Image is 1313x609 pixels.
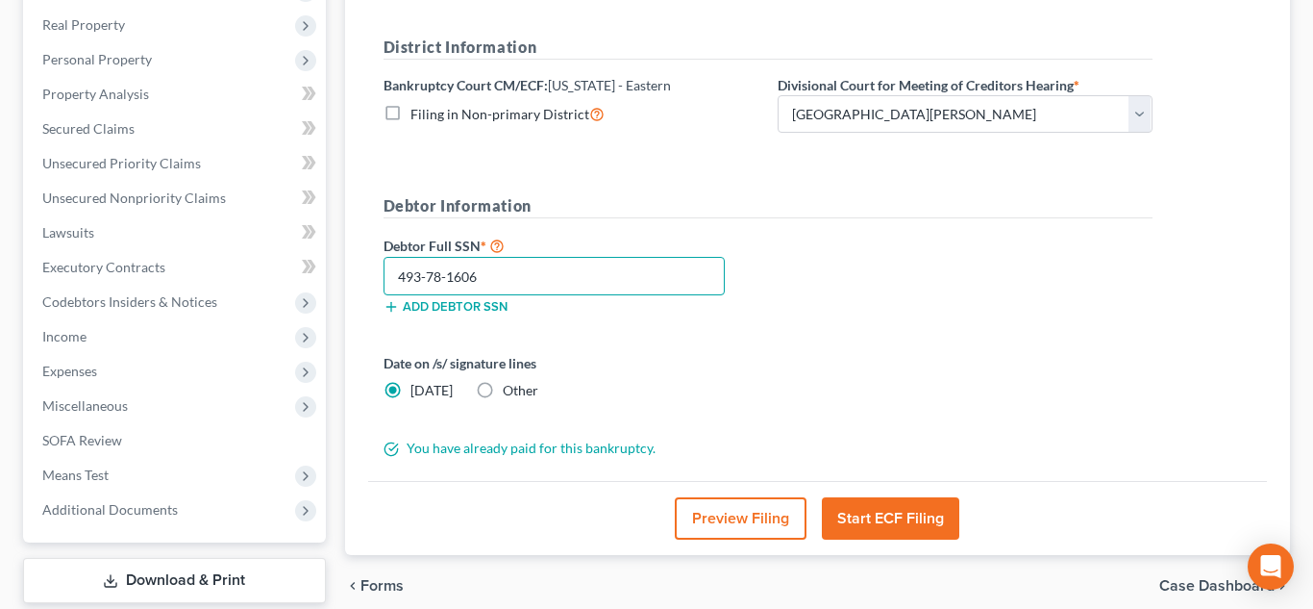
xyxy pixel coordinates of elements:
[384,353,758,373] label: Date on /s/ signature lines
[27,77,326,112] a: Property Analysis
[27,216,326,250] a: Lawsuits
[374,234,768,257] label: Debtor Full SSN
[27,146,326,181] a: Unsecured Priority Claims
[548,77,671,93] span: [US_STATE] - Eastern
[345,578,360,594] i: chevron_left
[1248,544,1294,590] div: Open Intercom Messenger
[42,190,226,206] span: Unsecured Nonpriority Claims
[410,106,589,122] span: Filing in Non-primary District
[1159,578,1290,594] a: Case Dashboard chevron_right
[384,257,726,295] input: XXX-XX-XXXX
[384,36,1152,60] h5: District Information
[360,578,404,594] span: Forms
[42,16,125,33] span: Real Property
[42,155,201,171] span: Unsecured Priority Claims
[27,423,326,458] a: SOFA Review
[778,75,1079,95] label: Divisional Court for Meeting of Creditors Hearing
[42,501,178,518] span: Additional Documents
[42,397,128,414] span: Miscellaneous
[42,328,87,344] span: Income
[27,181,326,216] a: Unsecured Nonpriority Claims
[345,578,430,594] button: chevron_left Forms
[1159,578,1275,594] span: Case Dashboard
[503,382,538,398] span: Other
[384,75,671,95] label: Bankruptcy Court CM/ECF:
[42,259,165,275] span: Executory Contracts
[27,112,326,146] a: Secured Claims
[384,299,508,315] button: Add debtor SSN
[42,224,94,241] span: Lawsuits
[42,363,97,379] span: Expenses
[42,467,109,483] span: Means Test
[27,250,326,285] a: Executory Contracts
[42,432,122,448] span: SOFA Review
[42,120,135,137] span: Secured Claims
[42,51,152,67] span: Personal Property
[675,497,806,540] button: Preview Filing
[384,194,1152,218] h5: Debtor Information
[23,558,326,603] a: Download & Print
[374,439,1162,458] div: You have already paid for this bankruptcy.
[42,86,149,102] span: Property Analysis
[42,293,217,310] span: Codebtors Insiders & Notices
[410,382,453,398] span: [DATE]
[822,497,959,540] button: Start ECF Filing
